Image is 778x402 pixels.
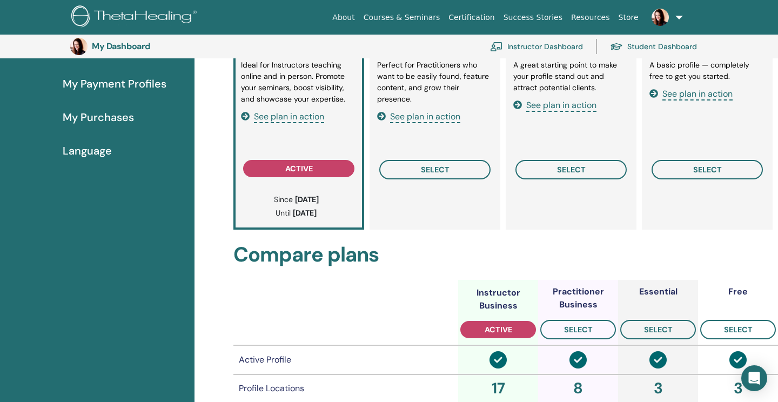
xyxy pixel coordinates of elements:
a: See plan in action [241,111,324,122]
span: See plan in action [526,99,596,112]
span: select [693,165,722,175]
p: Until [246,207,346,219]
a: About [328,8,359,28]
h3: My Dashboard [92,41,200,51]
span: select [557,165,586,175]
a: See plan in action [377,111,460,122]
div: Practitioner Business [538,285,618,311]
img: default.jpg [652,9,669,26]
h2: Compare plans [233,243,778,267]
img: default.jpg [70,38,88,55]
button: active [243,160,354,177]
img: logo.png [71,5,200,30]
button: select [515,160,627,179]
span: select [644,325,673,334]
span: select [564,325,593,334]
b: [DATE] [295,195,319,204]
a: Instructor Dashboard [490,35,583,58]
a: Courses & Seminars [359,8,445,28]
li: Perfect for Practitioners who want to be easily found, feature content, and grow their presence. [377,59,493,105]
img: circle-check-solid.svg [569,351,587,368]
a: Success Stories [499,8,567,28]
div: 8 [540,377,616,400]
a: Student Dashboard [610,35,697,58]
div: Instructor Business [458,286,538,312]
div: Active Profile [239,353,453,366]
span: My Purchases [63,109,134,125]
b: [DATE] [293,208,317,218]
span: active [485,325,512,334]
li: Ideal for Instructors teaching online and in person. Promote your seminars, boost visibility, and... [241,59,357,105]
img: circle-check-solid.svg [489,351,507,368]
div: Open Intercom Messenger [741,365,767,391]
button: select [700,320,776,339]
a: Resources [567,8,614,28]
a: Certification [444,8,499,28]
div: Profile Locations [239,382,453,395]
span: select [421,165,450,175]
img: graduation-cap.svg [610,42,623,51]
img: chalkboard-teacher.svg [490,42,503,51]
a: See plan in action [513,99,596,111]
span: active [285,164,313,173]
span: See plan in action [662,88,733,100]
a: Store [614,8,643,28]
span: See plan in action [254,111,324,123]
span: Language [63,143,112,159]
img: circle-check-solid.svg [729,351,747,368]
button: select [379,160,491,179]
div: Free [728,285,748,298]
span: See plan in action [390,111,460,123]
button: select [652,160,763,179]
li: A basic profile — completely free to get you started. [649,59,765,82]
button: select [620,320,696,339]
a: See plan in action [649,88,733,99]
li: A great starting point to make your profile stand out and attract potential clients. [513,59,629,93]
div: 3 [700,377,776,400]
p: Since [246,194,346,205]
div: Essential [639,285,678,298]
img: circle-check-solid.svg [649,351,667,368]
button: select [540,320,616,339]
div: 17 [460,377,536,400]
div: 3 [620,377,696,400]
span: My Payment Profiles [63,76,166,92]
button: active [460,321,536,338]
span: select [724,325,753,334]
